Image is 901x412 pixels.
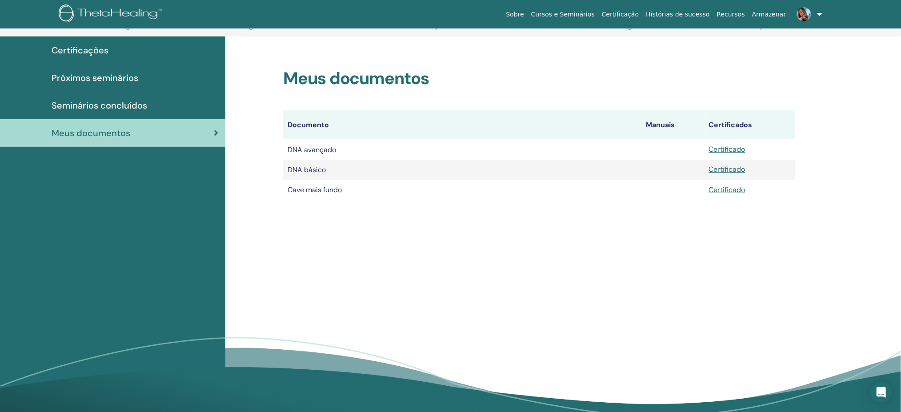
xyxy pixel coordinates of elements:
a: Certificado [709,185,745,194]
font: Recursos [717,11,745,18]
a: Certificação [598,6,642,23]
font: Histórias de sucesso [646,11,710,18]
a: Histórias de sucesso [643,6,713,23]
font: Certificações [52,44,108,56]
font: Próximos seminários [52,72,138,84]
a: Certificado [709,145,745,154]
font: Manuais [646,120,675,129]
font: Armazenar [752,11,786,18]
img: logo.png [59,4,165,24]
font: Sobre [506,11,524,18]
font: Cursos e Seminários [531,11,595,18]
div: Abra o Intercom Messenger [871,382,892,403]
a: Certificado [709,165,745,174]
img: default.jpg [797,7,811,21]
font: Certificação [602,11,639,18]
a: Armazenar [749,6,789,23]
font: DNA avançado [288,145,336,154]
font: Meus documentos [283,67,429,89]
font: Certificados [709,120,753,129]
a: Cursos e Seminários [528,6,598,23]
font: Cave mais fundo [288,185,342,194]
font: Documento [288,120,329,129]
a: Recursos [713,6,749,23]
a: Sobre [503,6,528,23]
font: DNA básico [288,165,326,174]
font: Seminários concluídos [52,100,147,111]
font: Meus documentos [52,127,130,139]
